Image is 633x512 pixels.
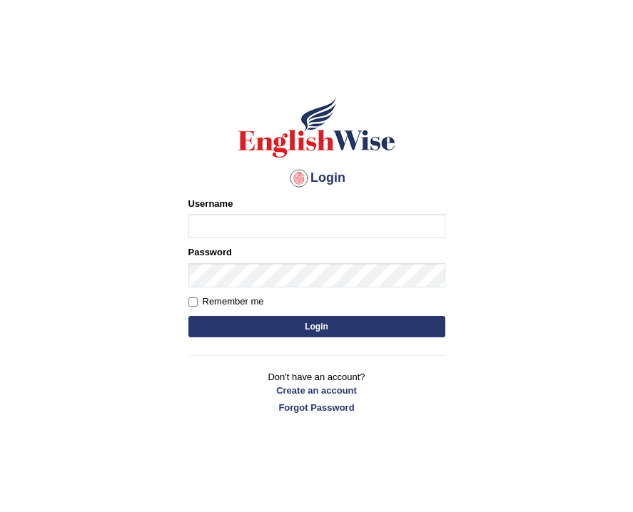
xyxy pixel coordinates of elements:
[188,401,445,414] a: Forgot Password
[236,96,398,160] img: Logo of English Wise sign in for intelligent practice with AI
[188,384,445,397] a: Create an account
[188,245,232,259] label: Password
[188,316,445,337] button: Login
[188,167,445,190] h4: Login
[188,297,198,307] input: Remember me
[188,197,233,210] label: Username
[188,295,264,309] label: Remember me
[188,370,445,414] p: Don't have an account?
